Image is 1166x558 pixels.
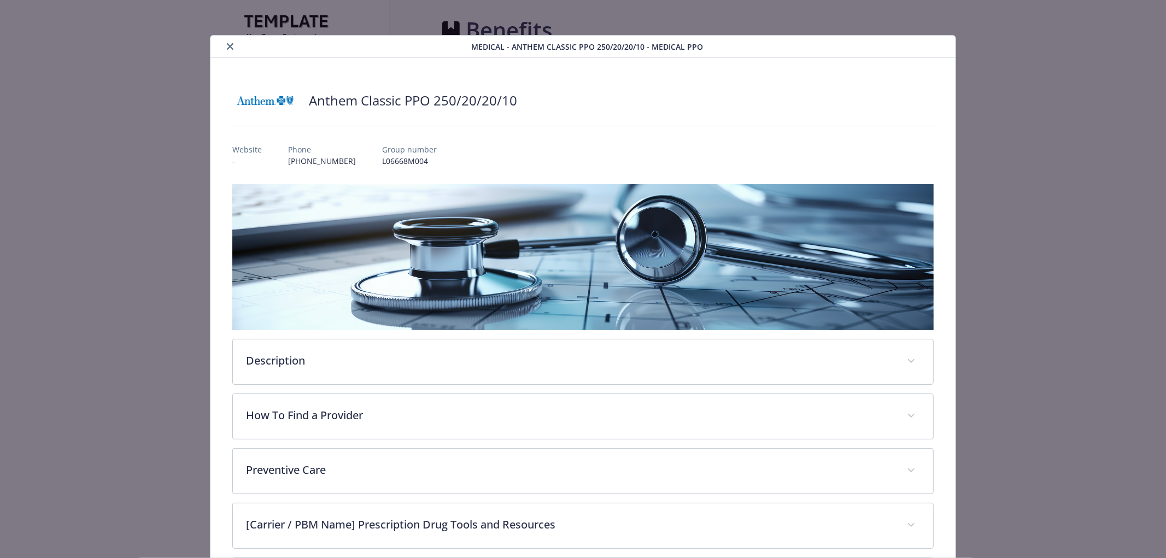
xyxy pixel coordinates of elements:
[232,84,298,117] img: Anthem Blue Cross
[246,516,894,533] p: [Carrier / PBM Name] Prescription Drug Tools and Resources
[233,339,933,384] div: Description
[382,155,437,167] p: L06668M004
[246,353,894,369] p: Description
[246,462,894,478] p: Preventive Care
[288,144,356,155] p: Phone
[224,40,237,53] button: close
[232,144,262,155] p: Website
[246,407,894,424] p: How To Find a Provider
[232,155,262,167] p: -
[233,449,933,494] div: Preventive Care
[233,394,933,439] div: How To Find a Provider
[232,184,934,330] img: banner
[382,144,437,155] p: Group number
[309,91,517,110] h2: Anthem Classic PPO 250/20/20/10
[472,41,704,52] span: Medical - Anthem Classic PPO 250/20/20/10 - Medical PPO
[233,503,933,548] div: [Carrier / PBM Name] Prescription Drug Tools and Resources
[288,155,356,167] p: [PHONE_NUMBER]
